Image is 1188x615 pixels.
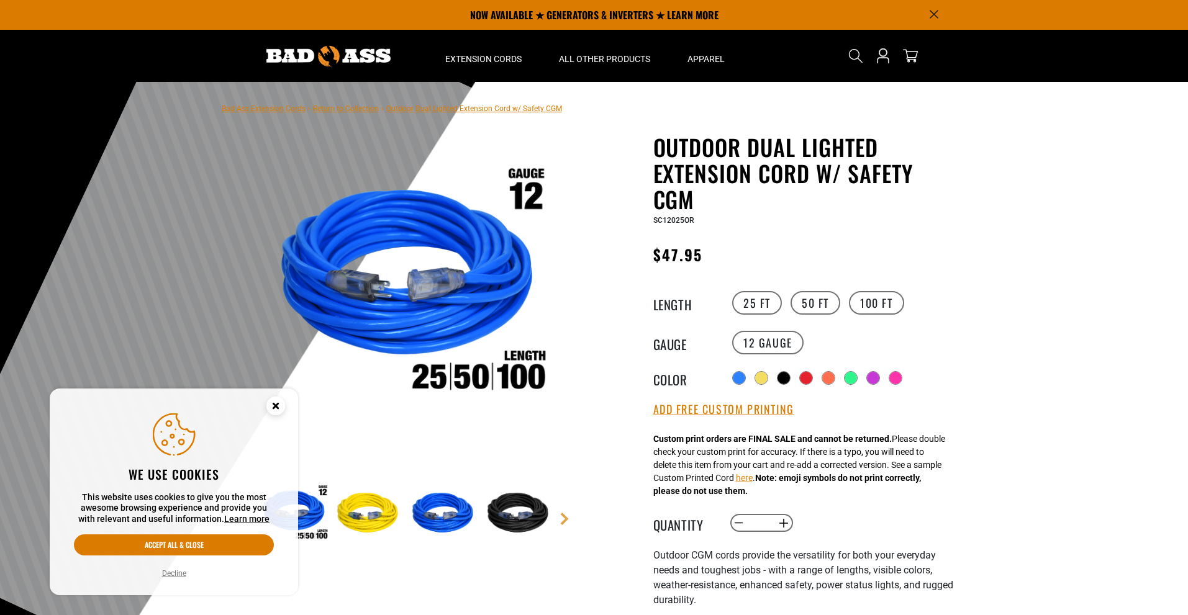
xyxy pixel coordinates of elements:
span: Outdoor Dual Lighted Extension Cord w/ Safety CGM [386,104,562,113]
button: Accept all & close [74,534,274,555]
label: 100 FT [849,291,904,315]
img: Bad Ass Extension Cords [266,46,391,66]
span: › [381,104,384,113]
a: Next [558,513,571,525]
legend: Gauge [653,334,715,351]
span: All Other Products [559,53,650,65]
span: Outdoor CGM cords provide the versatility for both your everyday needs and toughest jobs - with a... [653,549,953,606]
span: Apparel [687,53,725,65]
button: here [736,472,753,485]
label: 50 FT [791,291,840,315]
strong: Note: emoji symbols do not print correctly, please do not use them. [653,473,921,496]
button: Decline [158,567,190,580]
div: Please double check your custom print for accuracy. If there is a typo, you will need to delete t... [653,433,945,498]
a: Bad Ass Extension Cords [222,104,306,113]
label: 25 FT [732,291,782,315]
img: Yellow [333,478,406,550]
span: › [308,104,311,113]
strong: Custom print orders are FINAL SALE and cannot be returned. [653,434,892,444]
summary: Apparel [669,30,743,82]
aside: Cookie Consent [50,388,298,596]
h2: We use cookies [74,466,274,482]
h1: Outdoor Dual Lighted Extension Cord w/ Safety CGM [653,134,958,212]
img: Black [484,478,556,550]
legend: Length [653,295,715,311]
a: Learn more [224,514,270,524]
summary: All Other Products [540,30,669,82]
nav: breadcrumbs [222,101,562,115]
label: 12 Gauge [732,331,804,354]
img: Blue [409,478,481,550]
span: Extension Cords [445,53,522,65]
legend: Color [653,370,715,386]
p: This website uses cookies to give you the most awesome browsing experience and provide you with r... [74,492,274,525]
summary: Extension Cords [427,30,540,82]
button: Add Free Custom Printing [653,403,794,416]
span: $47.95 [653,243,702,266]
label: Quantity [653,515,715,531]
summary: Search [846,46,866,66]
span: SC12025OR [653,216,694,225]
a: Return to Collection [313,104,379,113]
